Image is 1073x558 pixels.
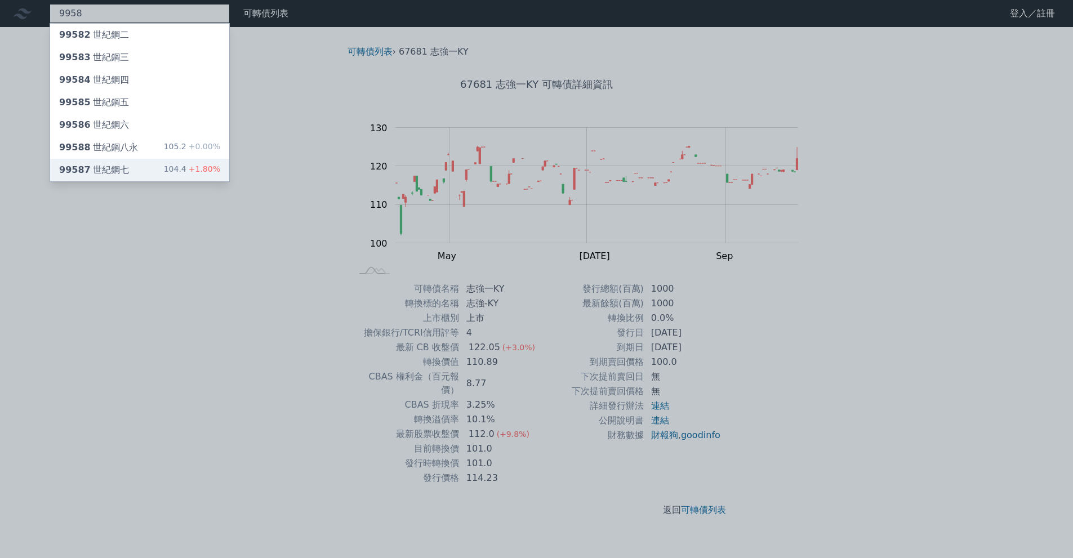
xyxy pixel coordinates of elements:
[59,28,129,42] div: 世紀鋼二
[59,96,129,109] div: 世紀鋼五
[59,73,129,87] div: 世紀鋼四
[59,29,91,40] span: 99582
[164,163,220,177] div: 104.4
[59,118,129,132] div: 世紀鋼六
[59,141,138,154] div: 世紀鋼八永
[50,159,229,181] a: 99587世紀鋼七 104.4+1.80%
[50,46,229,69] a: 99583世紀鋼三
[50,136,229,159] a: 99588世紀鋼八永 105.2+0.00%
[59,97,91,108] span: 99585
[59,142,91,153] span: 99588
[59,51,129,64] div: 世紀鋼三
[50,24,229,46] a: 99582世紀鋼二
[59,52,91,63] span: 99583
[59,163,129,177] div: 世紀鋼七
[186,164,220,173] span: +1.80%
[50,69,229,91] a: 99584世紀鋼四
[59,74,91,85] span: 99584
[59,164,91,175] span: 99587
[186,142,220,151] span: +0.00%
[164,141,220,154] div: 105.2
[50,114,229,136] a: 99586世紀鋼六
[50,91,229,114] a: 99585世紀鋼五
[59,119,91,130] span: 99586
